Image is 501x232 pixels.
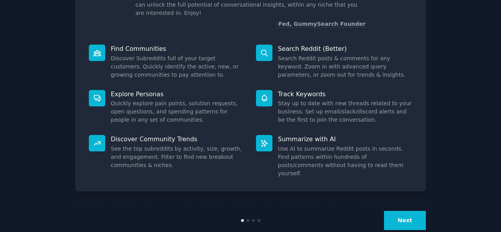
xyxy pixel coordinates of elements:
[111,90,245,98] p: Explore Personas
[278,45,412,53] p: Search Reddit (Better)
[111,135,245,143] p: Discover Community Trends
[111,54,245,79] dd: Discover Subreddits full of your target customers. Quickly identify the active, new, or growing c...
[278,135,412,143] p: Summarize with AI
[111,99,245,124] dd: Quickly explore pain points, solution requests, open questions, and spending patterns for people ...
[278,90,412,98] p: Track Keywords
[384,211,426,230] button: Next
[278,145,412,178] dd: Use AI to summarize Reddit posts in seconds. Find patterns within hundreds of posts/comments with...
[278,54,412,79] dd: Search Reddit posts & comments for any keyword. Zoom in with advanced query parameters, or zoom o...
[276,20,366,28] div: -
[111,45,245,53] p: Find Communities
[111,145,245,169] dd: See the top subreddits by activity, size, growth, and engagement. Filter to find new breakout com...
[278,21,366,27] a: Fed, GummySearch Founder
[278,99,412,124] dd: Stay up to date with new threads related to your business. Set up email/slack/discord alerts and ...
